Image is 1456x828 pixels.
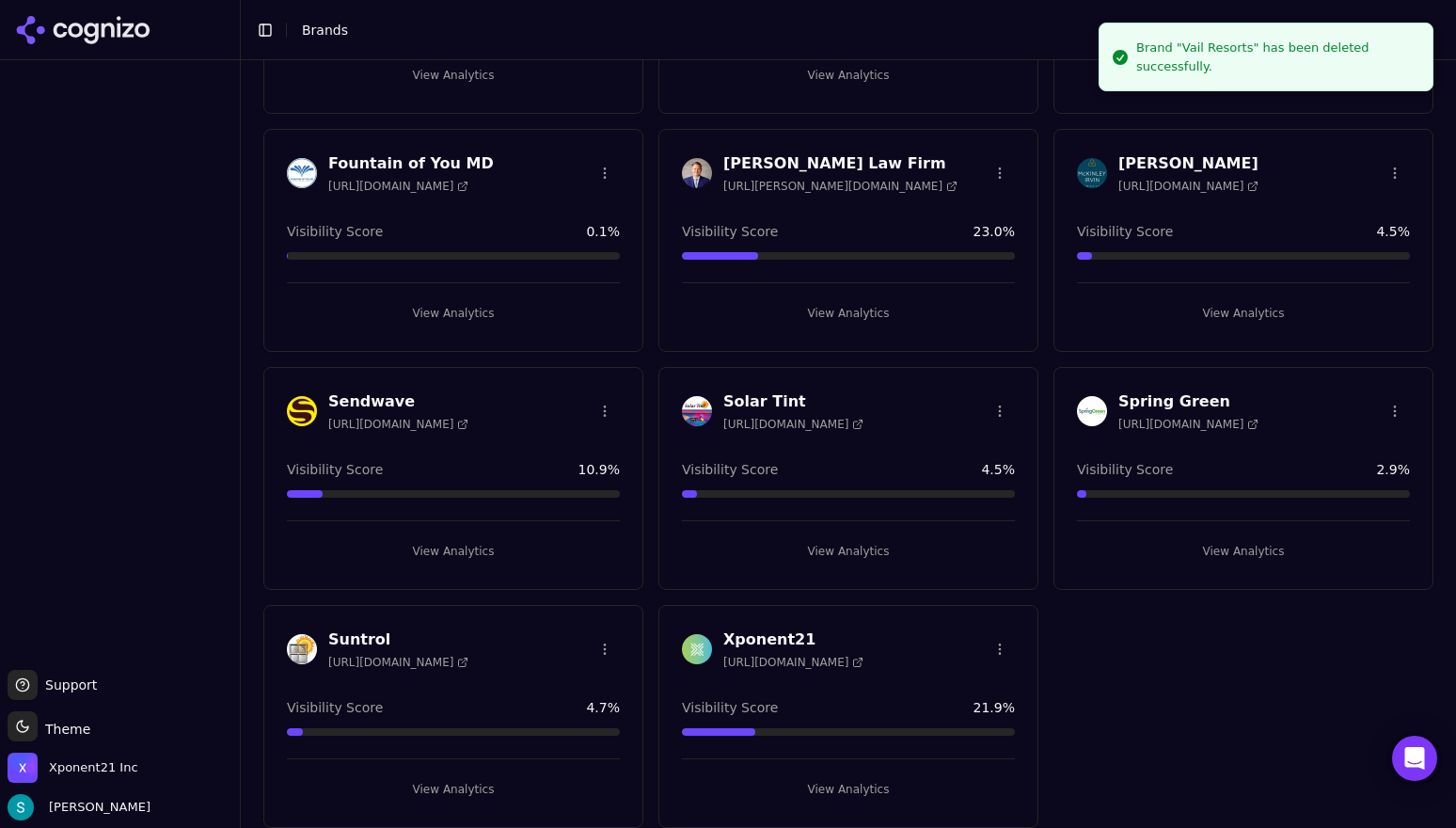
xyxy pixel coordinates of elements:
[8,794,34,820] img: Sam Volante
[682,222,778,241] span: Visibility Score
[1376,222,1410,241] span: 4.5 %
[723,390,863,413] h3: Solar Tint
[41,799,150,816] span: [PERSON_NAME]
[578,460,620,479] span: 10.9 %
[38,676,97,694] span: Support
[328,629,468,651] h3: Suntrol
[682,536,1015,566] button: View Analytics
[682,698,778,717] span: Visibility Score
[1077,298,1410,328] button: View Analytics
[8,753,138,783] button: Open organization switcher
[723,152,957,175] h3: [PERSON_NAME] Law Firm
[287,536,620,566] button: View Analytics
[973,698,1015,717] span: 21.9 %
[1077,460,1173,479] span: Visibility Score
[328,655,468,670] span: [URL][DOMAIN_NAME]
[723,655,863,670] span: [URL][DOMAIN_NAME]
[8,753,38,783] img: Xponent21 Inc
[287,634,317,664] img: Suntrol
[682,774,1015,804] button: View Analytics
[1077,158,1107,188] img: McKinley Irvin
[723,417,863,432] span: [URL][DOMAIN_NAME]
[328,390,468,413] h3: Sendwave
[328,179,468,194] span: [URL][DOMAIN_NAME]
[1077,222,1173,241] span: Visibility Score
[287,60,620,90] button: View Analytics
[287,698,383,717] span: Visibility Score
[287,396,317,426] img: Sendwave
[682,298,1015,328] button: View Analytics
[1077,536,1410,566] button: View Analytics
[723,179,957,194] span: [URL][PERSON_NAME][DOMAIN_NAME]
[586,222,620,241] span: 0.1 %
[1136,39,1417,75] div: Brand "Vail Resorts" has been deleted successfully.
[682,460,778,479] span: Visibility Score
[973,222,1015,241] span: 23.0 %
[682,158,712,188] img: Johnston Law Firm
[8,794,150,820] button: Open user button
[1077,396,1107,426] img: Spring Green
[682,60,1015,90] button: View Analytics
[38,722,90,737] span: Theme
[1118,390,1258,413] h3: Spring Green
[287,298,620,328] button: View Analytics
[302,23,348,38] span: Brands
[1392,736,1437,781] div: Open Intercom Messenger
[1077,60,1410,90] button: View Analytics
[723,629,863,651] h3: Xponent21
[586,698,620,717] span: 4.7 %
[302,21,1403,40] nav: breadcrumb
[682,396,712,426] img: Solar Tint
[287,774,620,804] button: View Analytics
[328,417,468,432] span: [URL][DOMAIN_NAME]
[287,158,317,188] img: Fountain of You MD
[981,460,1015,479] span: 4.5 %
[1118,179,1258,194] span: [URL][DOMAIN_NAME]
[287,222,383,241] span: Visibility Score
[682,634,712,664] img: Xponent21
[49,759,138,776] span: Xponent21 Inc
[328,152,494,175] h3: Fountain of You MD
[1118,417,1258,432] span: [URL][DOMAIN_NAME]
[1118,152,1258,175] h3: [PERSON_NAME]
[287,460,383,479] span: Visibility Score
[1376,460,1410,479] span: 2.9 %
